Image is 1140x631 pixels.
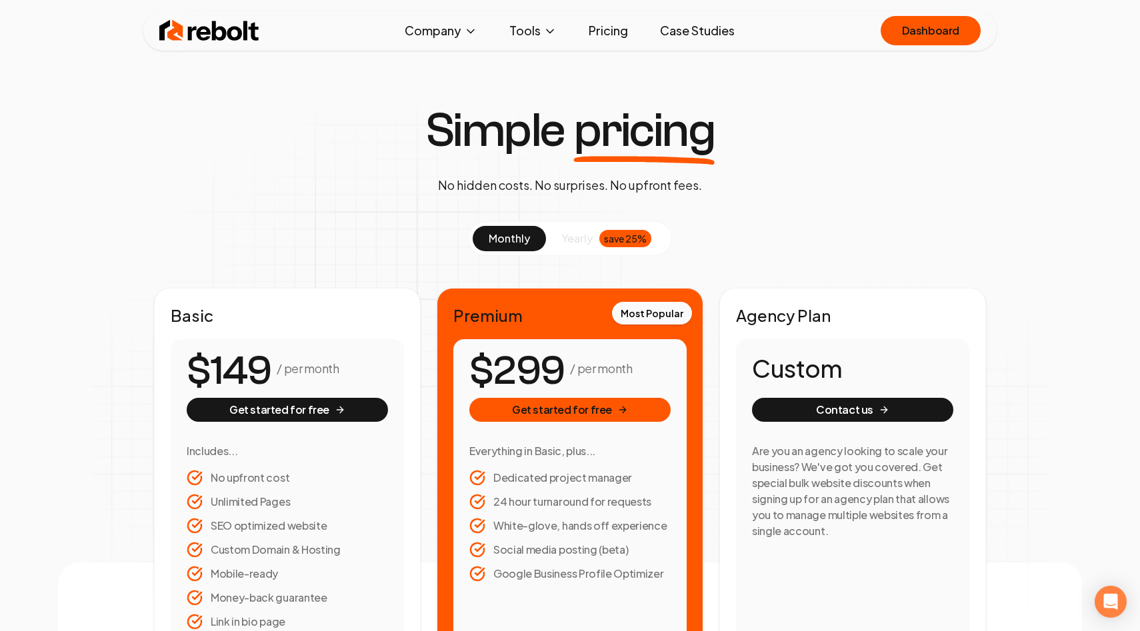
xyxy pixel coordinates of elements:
[425,107,715,155] h1: Simple
[187,470,388,486] li: No upfront cost
[187,443,388,459] h3: Includes...
[469,542,671,558] li: Social media posting (beta)
[1095,586,1127,618] div: Open Intercom Messenger
[187,590,388,606] li: Money-back guarantee
[453,305,687,326] h2: Premium
[187,341,271,401] number-flow-react: $149
[394,17,488,44] button: Company
[649,17,745,44] a: Case Studies
[546,226,667,251] button: yearlysave 25%
[187,494,388,510] li: Unlimited Pages
[469,443,671,459] h3: Everything in Basic, plus...
[881,16,981,45] a: Dashboard
[562,231,593,247] span: yearly
[612,302,692,324] div: Most Popular
[469,470,671,486] li: Dedicated project manager
[187,542,388,558] li: Custom Domain & Hosting
[187,518,388,534] li: SEO optimized website
[473,226,546,251] button: monthly
[469,518,671,534] li: White-glove, hands off experience
[499,17,567,44] button: Tools
[187,566,388,582] li: Mobile-ready
[469,494,671,510] li: 24 hour turnaround for requests
[574,107,715,155] span: pricing
[736,305,969,326] h2: Agency Plan
[752,443,953,539] h3: Are you an agency looking to scale your business? We've got you covered. Get special bulk website...
[578,17,639,44] a: Pricing
[599,230,651,247] div: save 25%
[438,176,702,195] p: No hidden costs. No surprises. No upfront fees.
[469,341,565,401] number-flow-react: $299
[752,355,953,382] h1: Custom
[752,398,953,422] button: Contact us
[187,398,388,422] button: Get started for free
[277,359,339,378] p: / per month
[469,566,671,582] li: Google Business Profile Optimizer
[570,359,632,378] p: / per month
[187,614,388,630] li: Link in bio page
[171,305,404,326] h2: Basic
[469,398,671,422] button: Get started for free
[489,231,530,245] span: monthly
[159,17,259,44] img: Rebolt Logo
